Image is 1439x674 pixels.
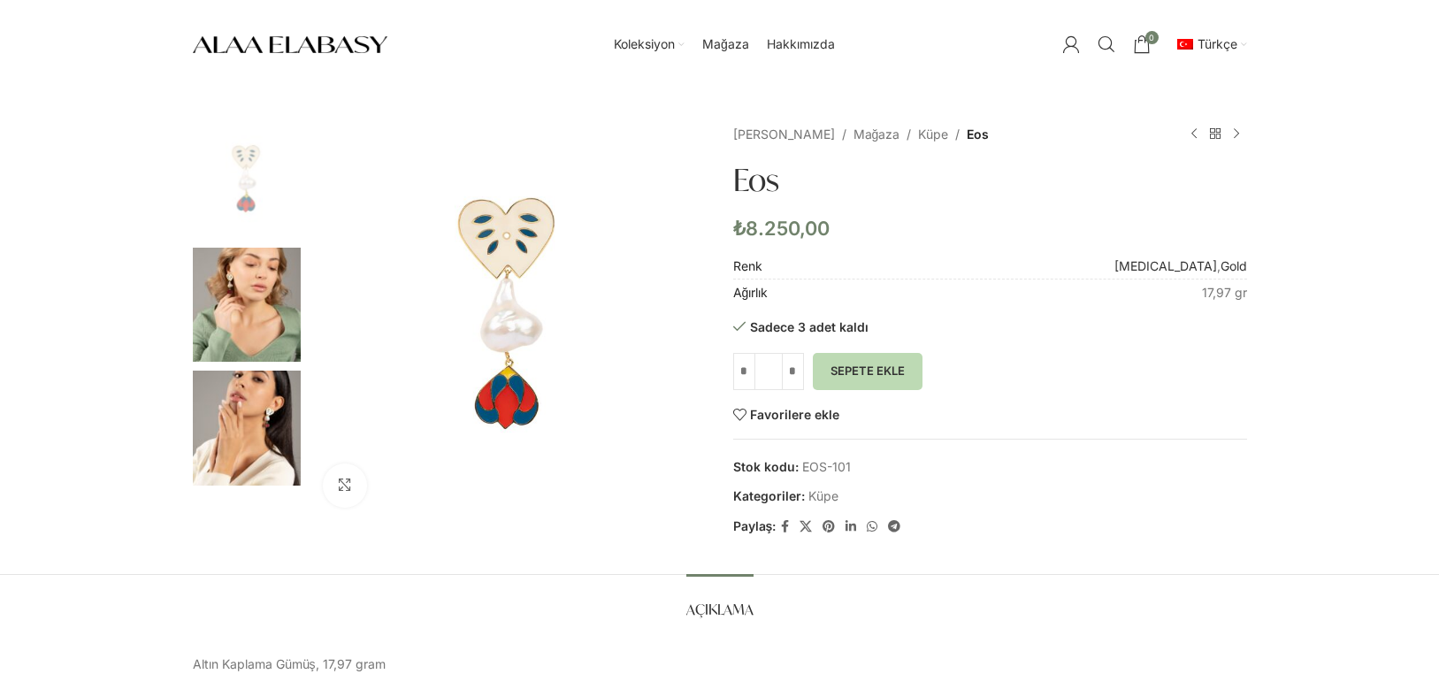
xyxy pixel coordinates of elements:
a: Mağaza [702,27,749,62]
span: Koleksiyon [614,36,675,53]
a: Mağaza [853,125,900,144]
a: WhatsApp sosyal bağlantısı [861,515,883,539]
a: Arama [1089,27,1124,62]
span: Mağaza [702,36,749,53]
img: Eos - Görsel 2 [193,248,301,363]
a: Telegram sosyal medya linki [883,515,906,539]
span: Eos [967,125,989,144]
nav: Breadcrumb [733,124,1166,145]
a: Linkedin sosyal bağlantısı [840,515,861,539]
span: EOS-101 [802,459,851,474]
a: Küpe [918,125,948,144]
span: Favorilere ekle [750,409,839,421]
span: Kategoriler: [733,488,805,503]
span: Renk [733,257,762,275]
table: Ürün Ayrıntıları [733,257,1247,302]
span: Açıklama [686,601,754,619]
img: Eos [193,124,301,239]
img: Eos - Görsel 4 [193,494,301,609]
span: Paylaş: [733,517,777,536]
p: Sadece 3 adet kaldı [733,319,1247,335]
h1: Eos [733,163,1247,199]
a: Sonraki ürün [1226,124,1247,145]
a: Site logo [193,35,387,50]
a: Önceki ürün [1183,124,1205,145]
a: Küpe [808,488,838,503]
a: Koleksiyon [614,27,685,62]
a: tr_TRTürkçe [1173,27,1247,62]
a: X social link [794,515,817,539]
a: Gold [1221,258,1247,273]
div: Ana yönlendirici [396,27,1053,62]
button: Sepete Ekle [813,353,922,390]
a: Facebook sosyal bağlantısı [776,515,794,539]
bdi: 8.250,00 [733,217,830,240]
td: , [1114,257,1247,275]
span: ₺ [733,217,746,240]
img: Eos - Görsel 3 [193,371,301,486]
span: Türkçe [1198,36,1237,51]
a: 0 [1124,27,1160,62]
a: Pinterest sosyal bağlantısı [817,515,840,539]
span: Hakkımızda [767,36,835,53]
span: Ağırlık [733,284,769,302]
a: Favorilere ekle [733,408,840,421]
input: Ürün miktarı [755,353,782,390]
img: Türkçe [1177,39,1193,50]
div: İkincil navigasyon [1164,27,1256,62]
a: [MEDICAL_DATA] [1114,258,1217,273]
p: Altın Kaplama Gümüş, 17,97 gram [193,655,1247,674]
span: Stok kodu: [733,459,799,474]
p: 17,97 gr [1202,284,1247,302]
a: [PERSON_NAME] [733,125,835,144]
span: 0 [1145,31,1159,44]
a: Hakkımızda [767,27,835,62]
